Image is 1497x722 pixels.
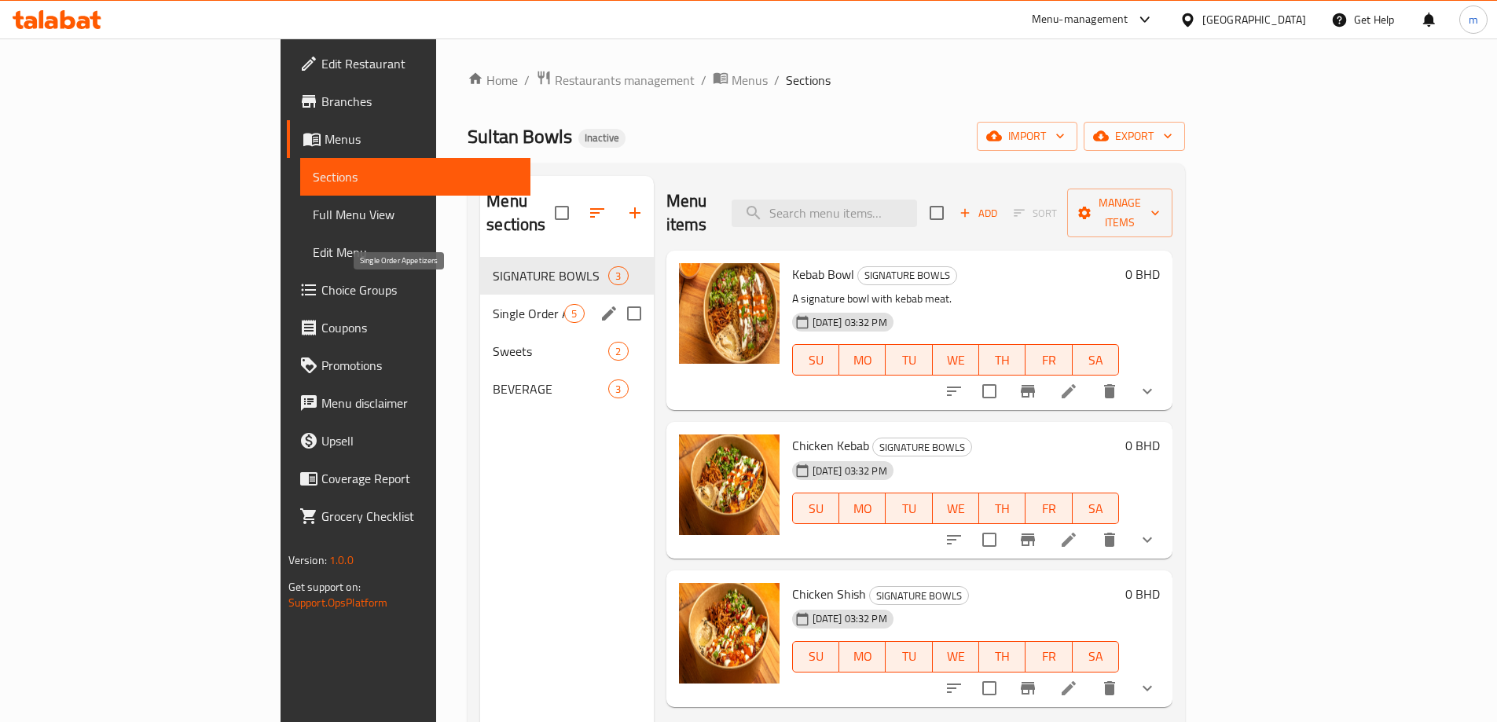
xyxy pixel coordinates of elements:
[480,295,653,332] div: Single Order Appetizers5edit
[806,464,893,478] span: [DATE] 03:32 PM
[973,375,1006,408] span: Select to update
[1009,521,1047,559] button: Branch-specific-item
[666,189,714,236] h2: Menu items
[973,672,1006,705] span: Select to update
[920,196,953,229] span: Select section
[1059,679,1078,698] a: Edit menu item
[1073,344,1119,376] button: SA
[732,71,768,90] span: Menus
[935,372,973,410] button: sort-choices
[701,71,706,90] li: /
[1079,645,1113,668] span: SA
[939,349,973,372] span: WE
[1032,349,1066,372] span: FR
[792,641,839,673] button: SU
[957,204,1000,222] span: Add
[578,131,626,145] span: Inactive
[1138,530,1157,549] svg: Show Choices
[493,342,608,361] span: Sweets
[300,233,530,271] a: Edit Menu
[679,434,780,535] img: Chicken Kebab
[1026,493,1072,524] button: FR
[1032,497,1066,520] span: FR
[786,71,831,90] span: Sections
[493,304,564,323] span: Single Order Appetizers
[597,302,621,325] button: edit
[858,266,956,284] span: SIGNATURE BOWLS
[329,550,354,570] span: 1.0.0
[713,70,768,90] a: Menus
[839,641,886,673] button: MO
[886,641,932,673] button: TU
[608,379,628,398] div: items
[792,434,869,457] span: Chicken Kebab
[321,356,518,375] span: Promotions
[578,194,616,232] span: Sort sections
[608,266,628,285] div: items
[1004,201,1067,225] span: Select section first
[839,344,886,376] button: MO
[1138,382,1157,401] svg: Show Choices
[886,344,932,376] button: TU
[313,205,518,224] span: Full Menu View
[300,158,530,196] a: Sections
[939,645,973,668] span: WE
[872,438,972,456] div: SIGNATURE BOWLS
[1128,372,1166,410] button: show more
[287,45,530,82] a: Edit Restaurant
[977,122,1077,151] button: import
[799,349,833,372] span: SU
[1469,11,1478,28] span: m
[536,70,695,90] a: Restaurants management
[1026,641,1072,673] button: FR
[973,523,1006,556] span: Select to update
[1091,521,1128,559] button: delete
[287,497,530,535] a: Grocery Checklist
[609,344,627,359] span: 2
[1128,669,1166,707] button: show more
[935,669,973,707] button: sort-choices
[985,645,1019,668] span: TH
[313,243,518,262] span: Edit Menu
[564,304,584,323] div: items
[1079,497,1113,520] span: SA
[287,309,530,346] a: Coupons
[1091,372,1128,410] button: delete
[480,370,653,408] div: BEVERAGE3
[792,262,854,286] span: Kebab Bowl
[892,349,926,372] span: TU
[1202,11,1306,28] div: [GEOGRAPHIC_DATA]
[1059,382,1078,401] a: Edit menu item
[799,645,833,668] span: SU
[287,271,530,309] a: Choice Groups
[792,344,839,376] button: SU
[792,493,839,524] button: SU
[480,332,653,370] div: Sweets2
[321,54,518,73] span: Edit Restaurant
[933,493,979,524] button: WE
[1125,583,1160,605] h6: 0 BHD
[1032,645,1066,668] span: FR
[321,92,518,111] span: Branches
[287,120,530,158] a: Menus
[857,266,957,285] div: SIGNATURE BOWLS
[1032,10,1128,29] div: Menu-management
[313,167,518,186] span: Sections
[953,201,1004,225] span: Add item
[873,438,971,456] span: SIGNATURE BOWLS
[1091,669,1128,707] button: delete
[679,583,780,684] img: Chicken Shish
[288,550,327,570] span: Version:
[480,251,653,414] nav: Menu sections
[679,263,780,364] img: Kebab Bowl
[1128,521,1166,559] button: show more
[953,201,1004,225] button: Add
[321,280,518,299] span: Choice Groups
[287,422,530,460] a: Upsell
[1125,263,1160,285] h6: 0 BHD
[609,269,627,284] span: 3
[321,394,518,412] span: Menu disclaimer
[979,493,1026,524] button: TH
[1138,679,1157,698] svg: Show Choices
[870,587,968,605] span: SIGNATURE BOWLS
